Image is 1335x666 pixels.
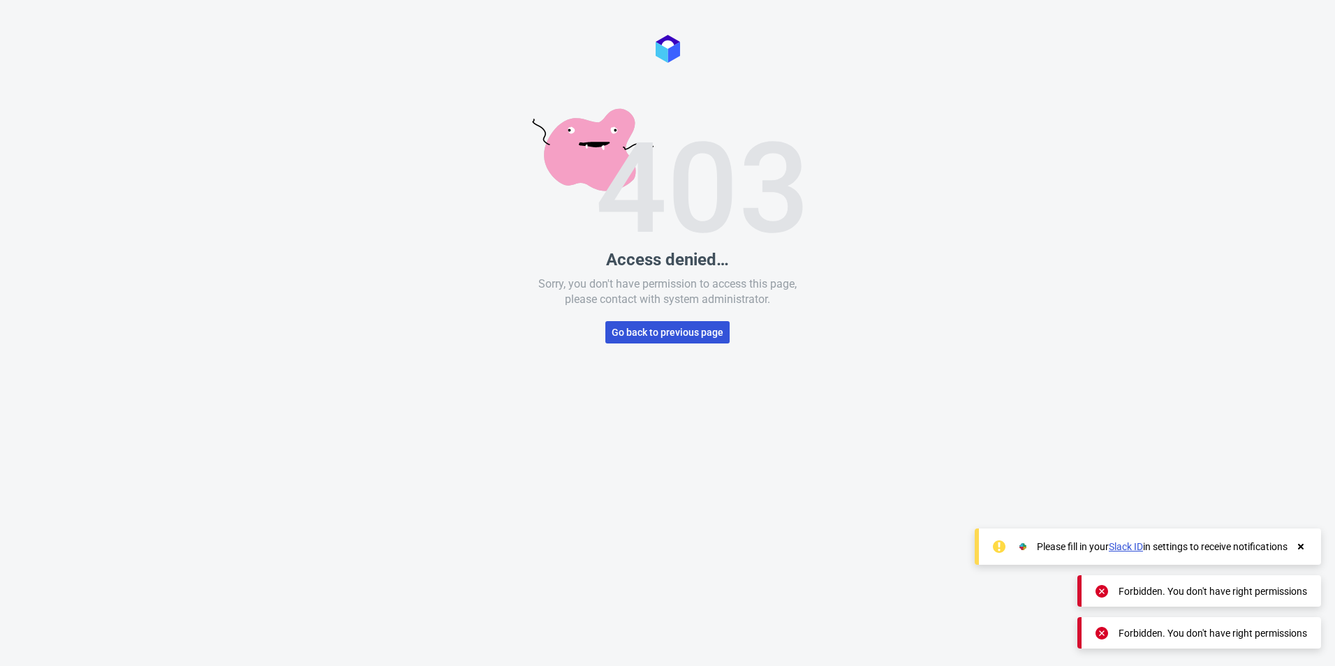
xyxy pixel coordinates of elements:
div: Forbidden. You don't have right permissions [1119,584,1307,598]
p: Sorry, you don't have permission to access this page, please contact with system administrator. [533,276,802,307]
button: Go back to previous page [605,321,730,343]
img: Error image [532,108,803,233]
img: Logo [656,35,680,63]
p: Access denied… [606,250,729,269]
div: Forbidden. You don't have right permissions [1119,626,1307,640]
a: Slack ID [1109,541,1143,552]
img: Slack [1016,540,1030,554]
div: Please fill in your in settings to receive notifications [1037,540,1288,554]
span: Go back to previous page [612,327,723,337]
